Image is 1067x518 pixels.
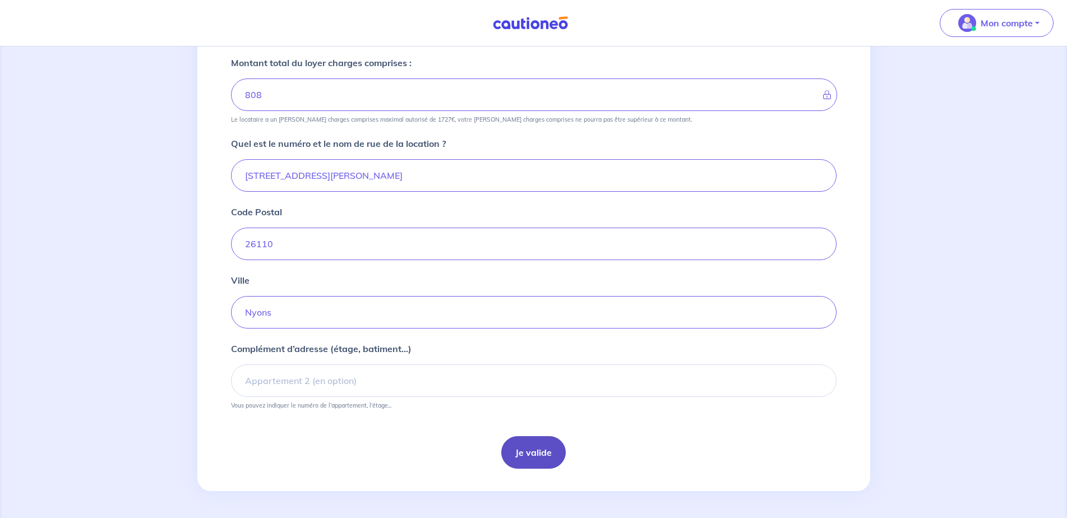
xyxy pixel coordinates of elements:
p: Mon compte [981,16,1033,30]
p: Montant total du loyer charges comprises : [231,56,412,70]
p: Ville [231,274,250,287]
input: Appartement 2 (en option) [231,364,837,397]
p: Code Postal [231,205,282,219]
img: Cautioneo [488,16,572,30]
img: illu_account_valid_menu.svg [958,14,976,32]
input: Ex: 59000 [231,228,837,260]
button: illu_account_valid_menu.svgMon compte [940,9,1054,37]
p: Le locataire a un [PERSON_NAME] charges comprises maximal autorisé de 1727€, votre [PERSON_NAME] ... [231,115,692,123]
input: Ex: 165 avenue de Bretagne [231,159,837,192]
p: Complément d’adresse (étage, batiment...) [231,342,412,355]
p: Quel est le numéro et le nom de rue de la location ? [231,137,446,150]
input: Ex: Lille [231,296,837,329]
button: Je valide [501,436,566,469]
p: Vous pouvez indiquer le numéro de l’appartement, l’étage... [231,401,391,409]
